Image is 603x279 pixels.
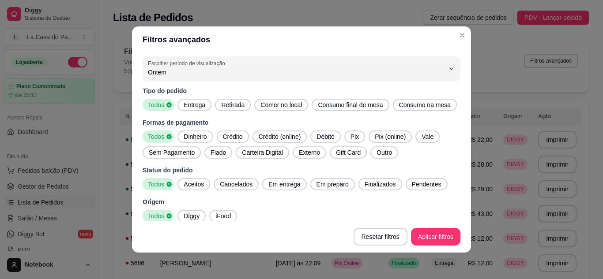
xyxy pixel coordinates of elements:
span: Todos [144,212,166,220]
button: Close [455,28,469,42]
button: Resetar filtros [354,228,407,246]
header: Filtros avançados [132,26,471,53]
p: Origem [143,197,460,206]
span: Ontem [148,68,445,77]
label: Escolher período de visualização [148,60,228,67]
span: Diggy [180,212,203,220]
span: iFood [212,212,234,220]
button: Aplicar filtros [411,228,460,246]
